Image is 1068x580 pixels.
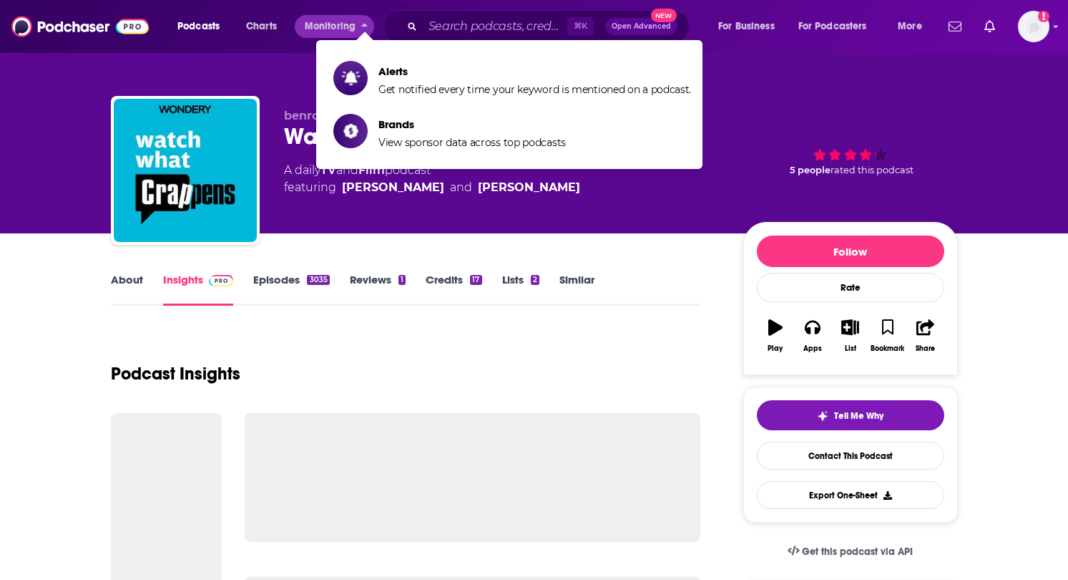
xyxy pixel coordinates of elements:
[398,275,406,285] div: 1
[817,410,828,422] img: tell me why sparkle
[757,310,794,362] button: Play
[898,16,922,37] span: More
[834,410,883,422] span: Tell Me Why
[350,273,406,306] a: Reviews1
[470,275,481,285] div: 17
[768,344,783,353] div: Play
[237,15,285,38] a: Charts
[831,310,868,362] button: List
[1018,11,1049,42] span: Logged in as oliviaschaefers
[450,179,472,196] span: and
[397,10,703,43] div: Search podcasts, credits, & more...
[1018,11,1049,42] img: User Profile
[802,546,913,558] span: Get this podcast via API
[378,83,691,96] span: Get notified every time your keyword is mentioned on a podcast.
[320,163,336,177] a: TV
[305,16,356,37] span: Monitoring
[906,310,944,362] button: Share
[358,163,385,177] a: Film
[916,344,935,353] div: Share
[502,273,539,306] a: Lists2
[11,13,149,40] img: Podchaser - Follow, Share and Rate Podcasts
[531,275,539,285] div: 2
[336,163,358,177] span: and
[651,9,677,22] span: New
[979,14,1001,39] a: Show notifications dropdown
[718,16,775,37] span: For Business
[284,162,580,196] div: A daily podcast
[177,16,220,37] span: Podcasts
[612,23,671,30] span: Open Advanced
[888,15,940,38] button: open menu
[114,99,257,242] img: Watch What Crappens
[1018,11,1049,42] button: Show profile menu
[605,18,677,35] button: Open AdvancedNew
[757,442,944,470] a: Contact This Podcast
[757,400,944,430] button: tell me why sparkleTell Me Why
[253,273,329,306] a: Episodes3035
[163,273,234,306] a: InsightsPodchaser Pro
[307,275,329,285] div: 3035
[789,15,888,38] button: open menu
[378,64,691,78] span: Alerts
[943,14,967,39] a: Show notifications dropdown
[708,15,793,38] button: open menu
[798,16,867,37] span: For Podcasters
[1038,11,1049,22] svg: Add a profile image
[426,273,481,306] a: Credits17
[845,344,856,353] div: List
[757,273,944,302] div: Rate
[803,344,822,353] div: Apps
[167,15,238,38] button: open menu
[776,534,925,569] a: Get this podcast via API
[559,273,594,306] a: Similar
[423,15,567,38] input: Search podcasts, credits, & more...
[378,117,566,131] span: Brands
[284,179,580,196] span: featuring
[478,179,580,196] a: [PERSON_NAME]
[790,165,831,175] span: 5 people
[567,17,594,36] span: ⌘ K
[743,109,958,198] div: 5 peoplerated this podcast
[757,481,944,509] button: Export One-Sheet
[209,275,234,286] img: Podchaser Pro
[757,236,944,267] button: Follow
[246,16,277,37] span: Charts
[869,310,906,362] button: Bookmark
[284,109,327,122] span: benron
[378,136,566,149] span: View sponsor data across top podcasts
[831,165,913,175] span: rated this podcast
[871,344,904,353] div: Bookmark
[111,363,240,385] h1: Podcast Insights
[111,273,143,306] a: About
[295,15,374,38] button: close menu
[342,179,444,196] a: [PERSON_NAME]
[794,310,831,362] button: Apps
